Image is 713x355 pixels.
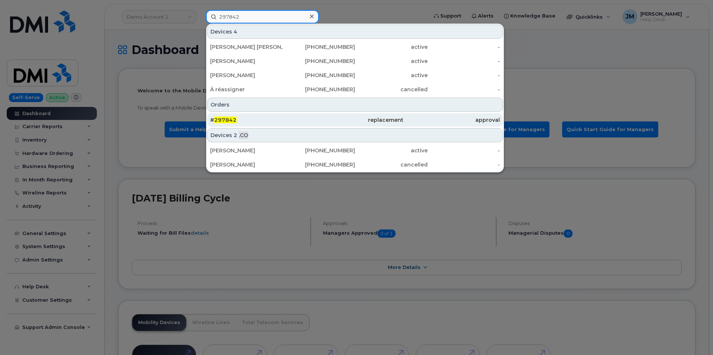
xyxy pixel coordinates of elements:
div: replacement [307,116,403,124]
div: cancelled [355,161,428,168]
div: À réassigner [210,86,283,93]
div: Orders [207,98,503,112]
div: active [355,72,428,79]
div: [PERSON_NAME] [210,147,283,154]
div: - [428,72,500,79]
span: 2 [234,131,237,139]
div: - [428,57,500,65]
a: [PERSON_NAME][PHONE_NUMBER]cancelled- [207,158,503,171]
div: [PHONE_NUMBER] [283,147,355,154]
div: [PERSON_NAME] [210,72,283,79]
div: [PHONE_NUMBER] [283,161,355,168]
div: [PERSON_NAME] [PERSON_NAME] [210,43,283,51]
span: .CO [239,131,248,139]
div: [PHONE_NUMBER] [283,43,355,51]
div: Devices [207,128,503,142]
a: [PERSON_NAME][PHONE_NUMBER]active- [207,54,503,68]
a: [PERSON_NAME] [PERSON_NAME][PHONE_NUMBER]active- [207,40,503,54]
div: - [428,86,500,93]
div: # [210,116,307,124]
div: active [355,43,428,51]
div: - [428,43,500,51]
div: [PERSON_NAME] [210,161,283,168]
a: [PERSON_NAME][PHONE_NUMBER]active- [207,144,503,157]
div: active [355,147,428,154]
span: 297842 [214,117,237,123]
div: [PHONE_NUMBER] [283,57,355,65]
div: - [428,161,500,168]
a: #297842replacementapproval [207,113,503,127]
span: 4 [234,28,237,35]
div: approval [403,116,500,124]
div: active [355,57,428,65]
div: Devices [207,25,503,39]
div: - [428,147,500,154]
a: [PERSON_NAME][PHONE_NUMBER]active- [207,69,503,82]
div: [PHONE_NUMBER] [283,72,355,79]
div: cancelled [355,86,428,93]
div: [PERSON_NAME] [210,57,283,65]
a: À réassigner[PHONE_NUMBER]cancelled- [207,83,503,96]
div: [PHONE_NUMBER] [283,86,355,93]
